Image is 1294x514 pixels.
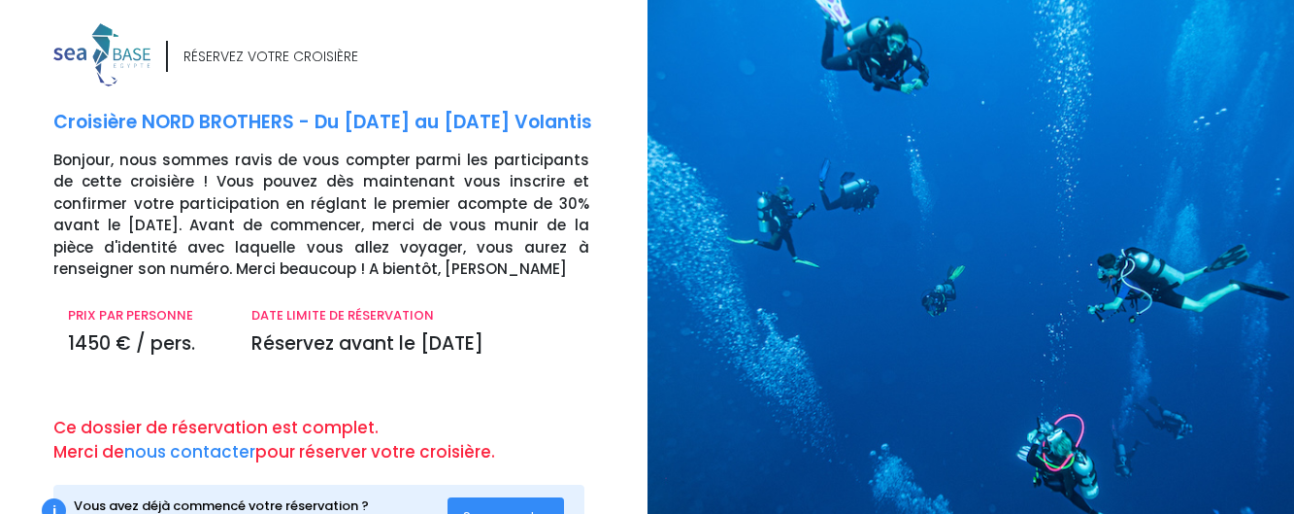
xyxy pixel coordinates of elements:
img: logo_color1.png [53,23,150,86]
p: 1450 € / pers. [68,330,222,359]
a: nous contacter [124,440,255,463]
p: Bonjour, nous sommes ravis de vous compter parmi les participants de cette croisière ! Vous pouve... [53,150,633,281]
p: Réservez avant le [DATE] [251,330,589,359]
p: DATE LIMITE DE RÉSERVATION [251,306,589,326]
p: Croisière NORD BROTHERS - Du [DATE] au [DATE] Volantis [53,109,633,137]
div: RÉSERVEZ VOTRE CROISIÈRE [183,47,358,67]
p: Ce dossier de réservation est complet. Merci de pour réserver votre croisière. [53,416,633,465]
p: PRIX PAR PERSONNE [68,306,222,326]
